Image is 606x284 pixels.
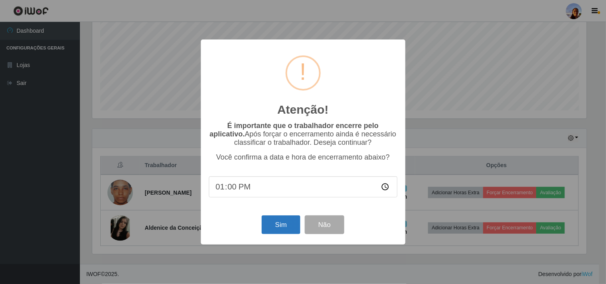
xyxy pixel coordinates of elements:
p: Você confirma a data e hora de encerramento abaixo? [209,153,397,162]
button: Não [305,215,344,234]
button: Sim [262,215,300,234]
p: Após forçar o encerramento ainda é necessário classificar o trabalhador. Deseja continuar? [209,122,397,147]
b: É importante que o trabalhador encerre pelo aplicativo. [210,122,379,138]
h2: Atenção! [277,103,328,117]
